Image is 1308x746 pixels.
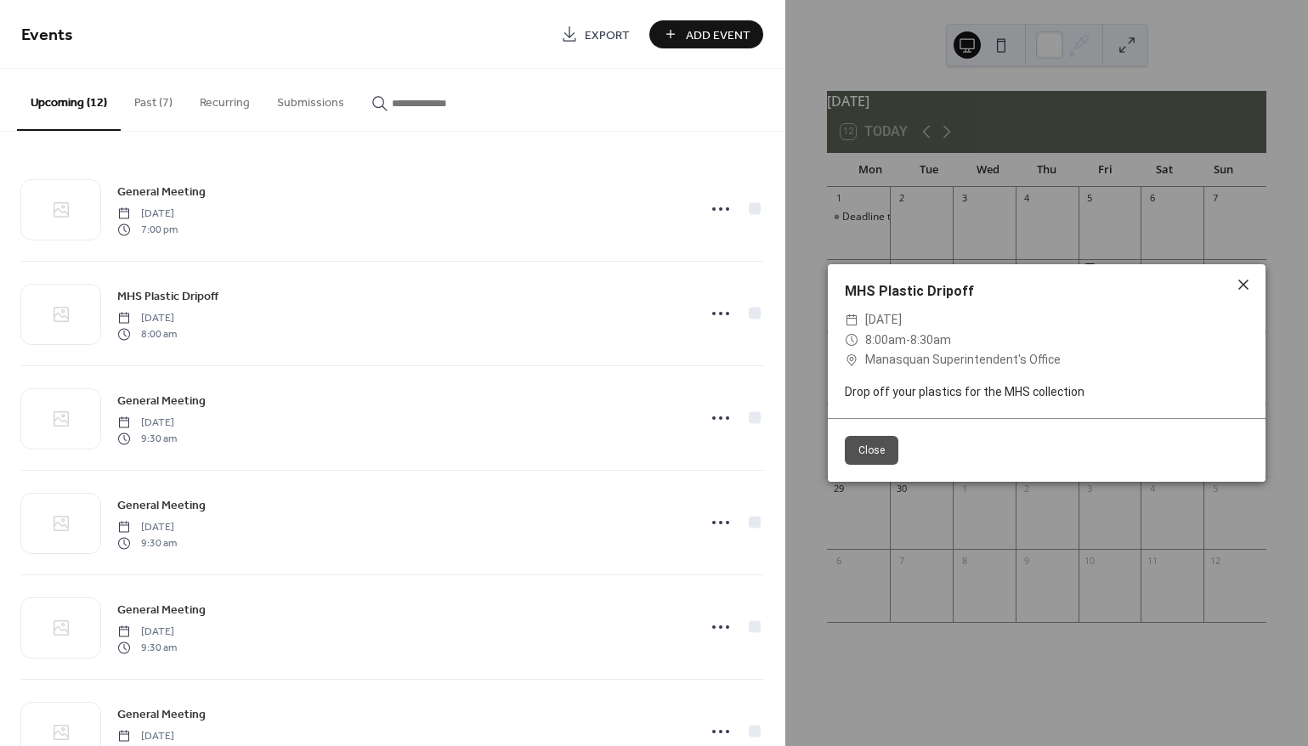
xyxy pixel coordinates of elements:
[117,520,177,535] span: [DATE]
[117,415,177,431] span: [DATE]
[117,431,177,446] span: 9:30 am
[865,350,1061,370] span: Manasquan Superintendent's Office
[117,704,206,724] a: General Meeting
[117,391,206,410] a: General Meeting
[906,333,910,347] span: -
[865,333,906,347] span: 8:00am
[845,331,858,351] div: ​
[117,706,206,724] span: General Meeting
[117,624,177,640] span: [DATE]
[263,69,358,129] button: Submissions
[117,497,206,515] span: General Meeting
[865,310,902,331] span: [DATE]
[117,222,178,237] span: 7:00 pm
[17,69,121,131] button: Upcoming (12)
[117,311,177,326] span: [DATE]
[117,640,177,655] span: 9:30 am
[121,69,186,129] button: Past (7)
[117,288,218,306] span: MHS Plastic Dripoff
[649,20,763,48] button: Add Event
[117,286,218,306] a: MHS Plastic Dripoff
[117,393,206,410] span: General Meeting
[910,333,951,347] span: 8:30am
[21,19,73,52] span: Events
[117,495,206,515] a: General Meeting
[828,281,1266,302] div: MHS Plastic Dripoff
[117,326,177,342] span: 8:00 am
[845,310,858,331] div: ​
[585,26,630,44] span: Export
[686,26,750,44] span: Add Event
[117,182,206,201] a: General Meeting
[117,206,178,222] span: [DATE]
[548,20,643,48] a: Export
[117,600,206,619] a: General Meeting
[117,535,177,551] span: 9:30 am
[117,602,206,619] span: General Meeting
[117,729,177,744] span: [DATE]
[845,350,858,370] div: ​
[186,69,263,129] button: Recurring
[828,383,1266,401] div: Drop off your plastics for the MHS collection
[117,184,206,201] span: General Meeting
[845,436,898,465] button: Close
